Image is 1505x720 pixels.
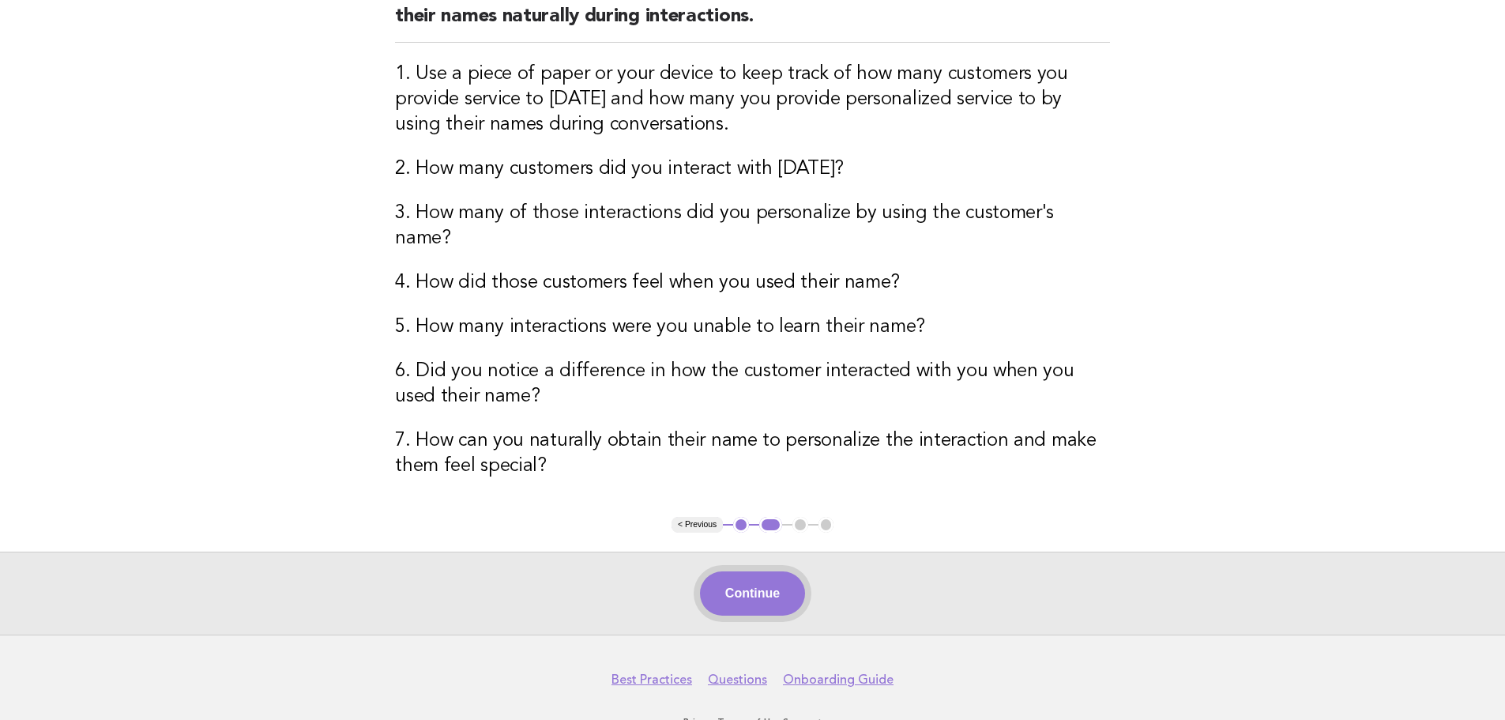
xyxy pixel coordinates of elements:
[759,517,782,533] button: 2
[395,156,1110,182] h3: 2. How many customers did you interact with [DATE]?
[395,201,1110,251] h3: 3. How many of those interactions did you personalize by using the customer's name?
[708,672,767,688] a: Questions
[733,517,749,533] button: 1
[783,672,894,688] a: Onboarding Guide
[395,428,1110,479] h3: 7. How can you naturally obtain their name to personalize the interaction and make them feel spec...
[395,359,1110,409] h3: 6. Did you notice a difference in how the customer interacted with you when you used their name?
[395,62,1110,138] h3: 1. Use a piece of paper or your device to keep track of how many customers you provide service to...
[395,315,1110,340] h3: 5. How many interactions were you unable to learn their name?
[395,270,1110,296] h3: 4. How did those customers feel when you used their name?
[672,517,723,533] button: < Previous
[611,672,692,688] a: Best Practices
[700,571,805,616] button: Continue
